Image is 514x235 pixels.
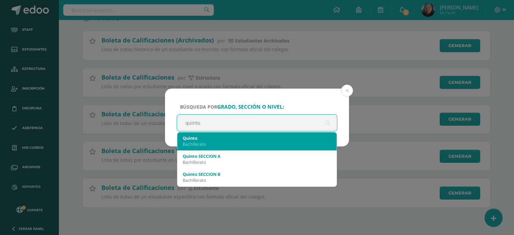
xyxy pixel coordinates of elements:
input: ej. Primero primaria, etc. [177,115,337,131]
div: Quinto SECCION B [183,171,331,177]
div: Quinto [183,135,331,141]
span: Búsqueda por [180,104,284,110]
div: Quinto SECCION A [183,153,331,159]
button: Close (Esc) [341,85,353,97]
div: Bachillerato [183,177,331,183]
div: Bachillerato [183,141,331,147]
strong: grado, sección o nivel: [217,103,284,110]
div: Bachillerato [183,159,331,165]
